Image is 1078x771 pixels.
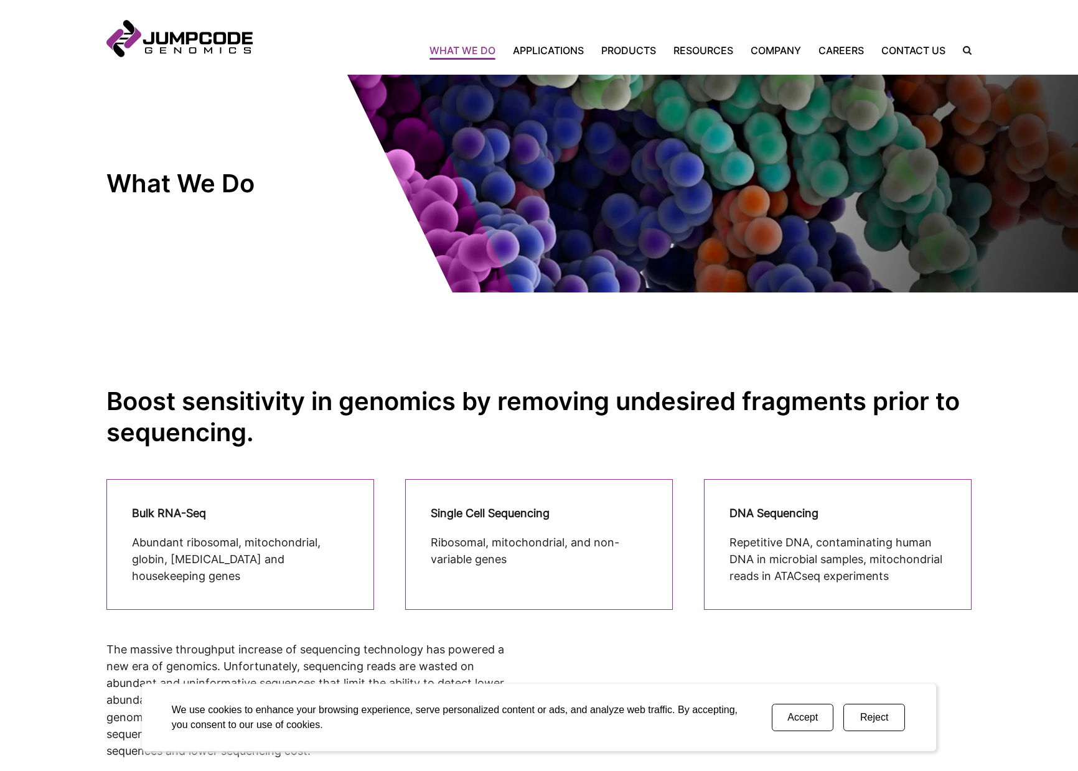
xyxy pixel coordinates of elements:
strong: Single Cell Sequencing [431,507,550,520]
a: Company [742,43,810,58]
strong: Boost sensitivity in genomics by removing undesired fragments prior to sequencing. [106,386,960,447]
a: Careers [810,43,873,58]
strong: DNA Sequencing [729,507,818,520]
h1: What We Do [106,168,330,199]
label: Search the site. [954,46,972,55]
button: Reject [843,704,905,731]
p: Ribosomal, mitochondrial, and non-variable genes [431,534,647,568]
a: What We Do [429,43,504,58]
a: Applications [504,43,593,58]
nav: Primary Navigation [253,43,954,58]
strong: Bulk RNA-Seq [132,507,206,520]
button: Accept [772,704,833,731]
span: We use cookies to enhance your browsing experience, serve personalized content or ads, and analyz... [172,704,738,730]
a: Resources [665,43,742,58]
a: Contact Us [873,43,954,58]
a: Products [593,43,665,58]
p: The massive throughput increase of sequencing technology has powered a new era of genomics. Unfor... [106,641,523,759]
p: Repetitive DNA, contaminating human DNA in microbial samples, mitochondrial reads in ATACseq expe... [729,534,946,584]
p: Abundant ribosomal, mitochondrial, globin, [MEDICAL_DATA] and housekeeping genes [132,534,349,584]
